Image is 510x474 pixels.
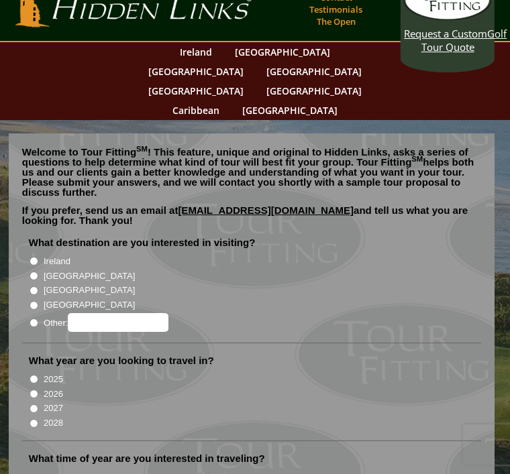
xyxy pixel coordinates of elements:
a: [GEOGRAPHIC_DATA] [236,101,344,120]
label: 2025 [44,373,63,386]
label: 2027 [44,402,63,415]
label: Ireland [44,255,70,268]
span: Request a Custom [404,27,487,40]
input: Other: [68,313,168,332]
sup: SM [411,155,423,163]
label: What time of year are you interested in traveling? [29,452,265,465]
label: What destination are you interested in visiting? [29,236,256,249]
a: [GEOGRAPHIC_DATA] [142,81,250,101]
a: Caribbean [166,101,226,120]
label: 2028 [44,416,63,430]
label: [GEOGRAPHIC_DATA] [44,284,135,297]
a: [EMAIL_ADDRESS][DOMAIN_NAME] [178,204,354,216]
a: [GEOGRAPHIC_DATA] [260,62,368,81]
label: [GEOGRAPHIC_DATA] [44,270,135,283]
sup: SM [136,145,148,153]
p: If you prefer, send us an email at and tell us what you are looking for. Thank you! [22,205,481,235]
p: Welcome to Tour Fitting ! This feature, unique and original to Hidden Links, asks a series of que... [22,147,481,197]
label: [GEOGRAPHIC_DATA] [44,298,135,312]
a: Ireland [173,42,219,62]
label: Other: [44,313,168,332]
a: [GEOGRAPHIC_DATA] [260,81,368,101]
a: The Open [313,12,359,31]
label: What year are you looking to travel in? [29,354,214,367]
label: 2026 [44,388,63,401]
a: [GEOGRAPHIC_DATA] [228,42,337,62]
a: [GEOGRAPHIC_DATA] [142,62,250,81]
